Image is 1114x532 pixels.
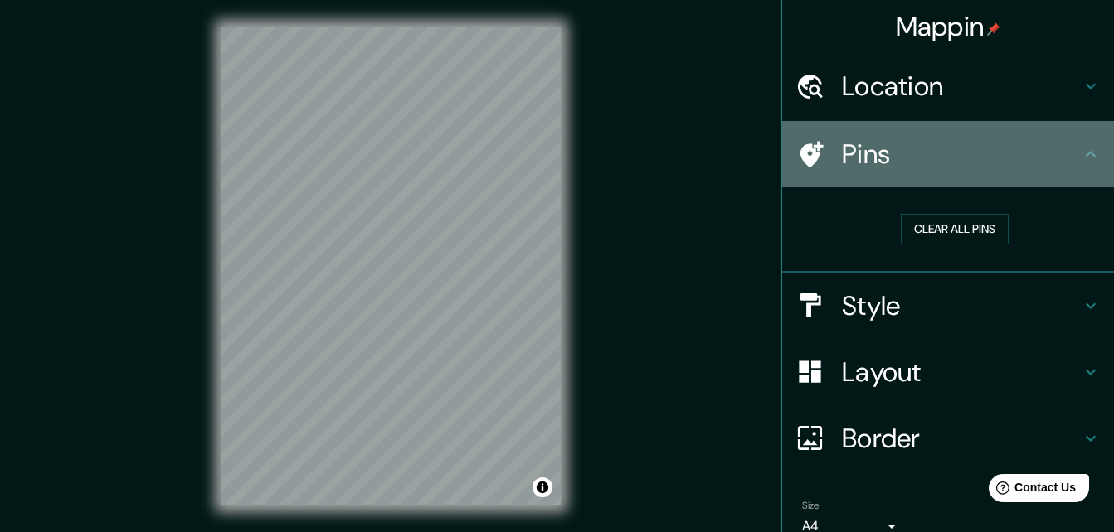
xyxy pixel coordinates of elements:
iframe: Help widget launcher [966,467,1096,514]
h4: Border [842,422,1081,455]
div: Layout [782,339,1114,405]
div: Border [782,405,1114,472]
h4: Layout [842,355,1081,389]
div: Pins [782,121,1114,187]
h4: Pins [842,138,1081,171]
h4: Mappin [896,10,1001,43]
label: Size [802,498,820,512]
div: Location [782,53,1114,119]
canvas: Map [221,27,561,505]
h4: Style [842,289,1081,322]
button: Clear all pins [901,214,1009,244]
button: Toggle attribution [533,477,552,497]
h4: Location [842,70,1081,103]
div: Style [782,273,1114,339]
img: pin-icon.png [987,22,1000,36]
